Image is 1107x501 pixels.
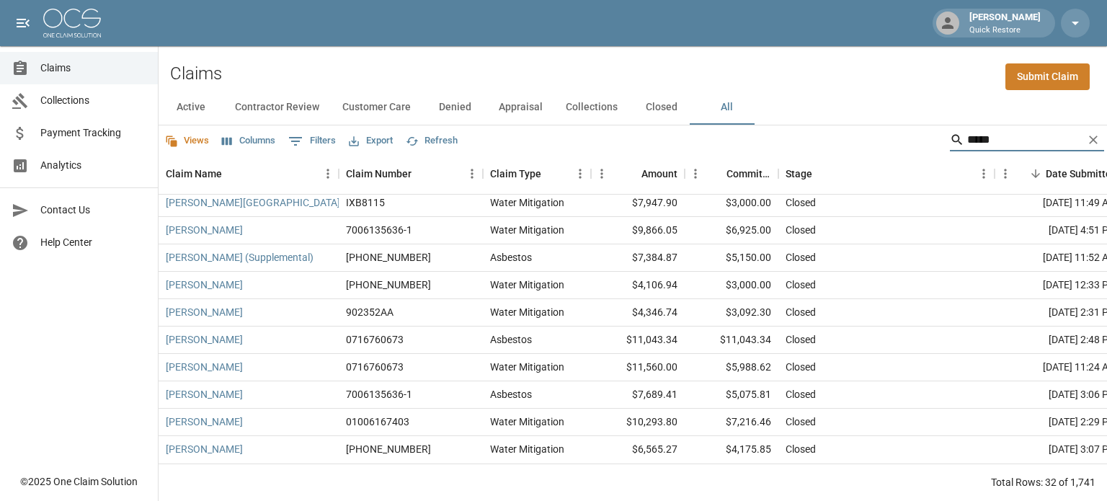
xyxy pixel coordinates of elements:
[461,163,483,185] button: Menu
[685,299,778,327] div: $3,092.30
[166,250,314,265] a: [PERSON_NAME] (Supplemental)
[591,244,685,272] div: $7,384.87
[812,164,832,184] button: Sort
[786,250,816,265] div: Closed
[685,327,778,354] div: $11,043.34
[346,250,431,265] div: 1005-28-2533
[950,128,1104,154] div: Search
[778,154,995,194] div: Stage
[166,332,243,347] a: [PERSON_NAME]
[159,90,223,125] button: Active
[317,163,339,185] button: Menu
[285,130,339,153] button: Show filters
[786,414,816,429] div: Closed
[685,272,778,299] div: $3,000.00
[166,195,340,210] a: [PERSON_NAME][GEOGRAPHIC_DATA]
[43,9,101,37] img: ocs-logo-white-transparent.png
[621,164,641,184] button: Sort
[40,203,146,218] span: Contact Us
[569,163,591,185] button: Menu
[786,154,812,194] div: Stage
[685,190,778,217] div: $3,000.00
[346,414,409,429] div: 01006167403
[40,158,146,173] span: Analytics
[166,278,243,292] a: [PERSON_NAME]
[786,278,816,292] div: Closed
[554,90,629,125] button: Collections
[9,9,37,37] button: open drawer
[422,90,487,125] button: Denied
[786,223,816,237] div: Closed
[685,354,778,381] div: $5,988.62
[346,332,404,347] div: 0716760673
[591,354,685,381] div: $11,560.00
[685,381,778,409] div: $5,075.81
[694,90,759,125] button: All
[345,130,396,152] button: Export
[685,409,778,436] div: $7,216.46
[786,305,816,319] div: Closed
[487,90,554,125] button: Appraisal
[166,223,243,237] a: [PERSON_NAME]
[40,93,146,108] span: Collections
[166,305,243,319] a: [PERSON_NAME]
[40,235,146,250] span: Help Center
[490,278,564,292] div: Water Mitigation
[490,223,564,237] div: Water Mitigation
[166,154,222,194] div: Claim Name
[490,414,564,429] div: Water Mitigation
[40,61,146,76] span: Claims
[490,442,564,456] div: Water Mitigation
[483,154,591,194] div: Claim Type
[685,154,778,194] div: Committed Amount
[591,154,685,194] div: Amount
[591,381,685,409] div: $7,689.41
[331,90,422,125] button: Customer Care
[786,332,816,347] div: Closed
[166,414,243,429] a: [PERSON_NAME]
[1005,63,1090,90] a: Submit Claim
[991,475,1095,489] div: Total Rows: 32 of 1,741
[726,154,771,194] div: Committed Amount
[706,164,726,184] button: Sort
[402,130,461,152] button: Refresh
[591,436,685,464] div: $6,565.27
[490,360,564,374] div: Water Mitigation
[541,164,561,184] button: Sort
[40,125,146,141] span: Payment Tracking
[786,360,816,374] div: Closed
[995,163,1016,185] button: Menu
[346,360,404,374] div: 0716760673
[685,244,778,272] div: $5,150.00
[222,164,242,184] button: Sort
[346,223,412,237] div: 7006135636-1
[346,442,431,456] div: 01-006-152932
[591,299,685,327] div: $4,346.74
[685,217,778,244] div: $6,925.00
[490,154,541,194] div: Claim Type
[490,195,564,210] div: Water Mitigation
[166,442,243,456] a: [PERSON_NAME]
[973,163,995,185] button: Menu
[969,25,1041,37] p: Quick Restore
[412,164,432,184] button: Sort
[346,278,431,292] div: 1005-28-2533
[490,305,564,319] div: Water Mitigation
[346,195,385,210] div: IXB8115
[964,10,1046,36] div: [PERSON_NAME]
[218,130,279,152] button: Select columns
[490,250,532,265] div: Asbestos
[346,305,394,319] div: 902352AA
[170,63,222,84] h2: Claims
[591,217,685,244] div: $9,866.05
[591,190,685,217] div: $7,947.90
[786,442,816,456] div: Closed
[490,387,532,402] div: Asbestos
[786,387,816,402] div: Closed
[161,130,213,152] button: Views
[490,332,532,347] div: Asbestos
[591,163,613,185] button: Menu
[591,327,685,354] div: $11,043.34
[339,154,483,194] div: Claim Number
[629,90,694,125] button: Closed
